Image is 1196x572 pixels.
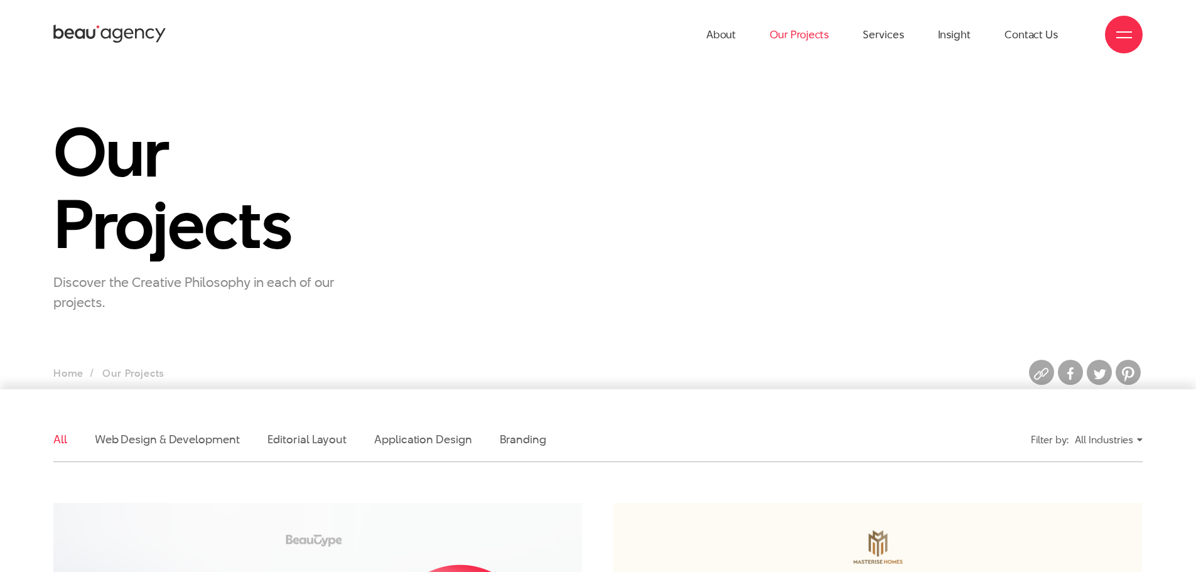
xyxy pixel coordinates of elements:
p: Discover the Creative Philosophy in each of our projects. [53,272,367,312]
h1: Our Projects [53,116,396,261]
div: Filter by: [1031,429,1069,451]
a: All [53,431,67,447]
a: Application Design [374,431,471,447]
a: Editorial Layout [267,431,347,447]
a: Web Design & Development [95,431,240,447]
a: Home [53,366,84,380]
a: Branding [500,431,546,447]
div: All Industries [1075,429,1143,451]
